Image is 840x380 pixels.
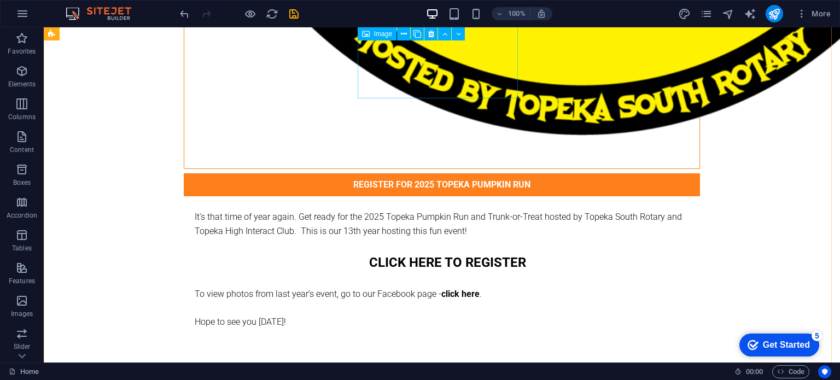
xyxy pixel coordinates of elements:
i: Pages (Ctrl+Alt+S) [700,8,713,20]
a: Click to cancel selection. Double-click to open Pages [9,365,39,378]
p: Images [11,309,33,318]
div: 5 [81,2,92,13]
p: Tables [12,244,32,253]
span: Image [374,31,392,37]
button: reload [265,7,278,20]
p: Favorites [8,47,36,56]
p: Elements [8,80,36,89]
button: publish [766,5,783,22]
i: AI Writer [744,8,756,20]
div: Get Started [32,12,79,22]
span: : [754,367,755,376]
span: Code [777,365,804,378]
p: Boxes [13,178,31,187]
button: More [792,5,835,22]
button: undo [178,7,191,20]
p: Accordion [7,211,37,220]
span: More [796,8,831,19]
button: navigator [722,7,735,20]
button: text_generator [744,7,757,20]
span: 00 00 [746,365,763,378]
button: save [287,7,300,20]
button: pages [700,7,713,20]
i: Reload page [266,8,278,20]
button: Code [772,365,809,378]
button: 100% [492,7,530,20]
button: Usercentrics [818,365,831,378]
i: Design (Ctrl+Alt+Y) [678,8,691,20]
button: design [678,7,691,20]
p: Content [10,145,34,154]
i: Navigator [722,8,734,20]
h6: 100% [508,7,526,20]
h6: Session time [734,365,763,378]
button: Click here to leave preview mode and continue editing [243,7,256,20]
div: Get Started 5 items remaining, 0% complete [9,5,89,28]
i: Publish [768,8,780,20]
img: Editor Logo [63,7,145,20]
p: Columns [8,113,36,121]
i: On resize automatically adjust zoom level to fit chosen device. [536,9,546,19]
p: Features [9,277,35,285]
i: Undo: Delete elements (Ctrl+Z) [178,8,191,20]
p: Slider [14,342,31,351]
i: Save (Ctrl+S) [288,8,300,20]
